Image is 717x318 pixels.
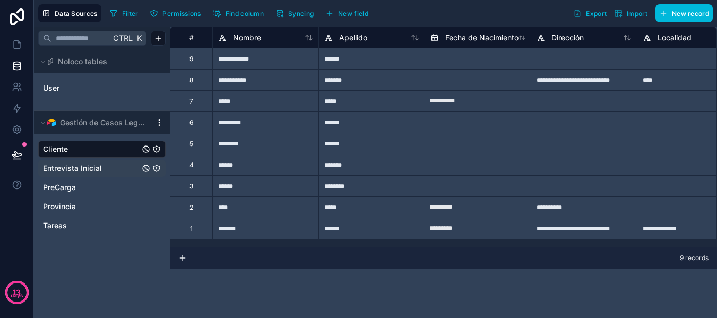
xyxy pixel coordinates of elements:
div: Entrevista Inicial [38,160,166,177]
div: Provincia [38,198,166,215]
button: Import [610,4,651,22]
div: Tareas [38,217,166,234]
span: New record [672,10,709,18]
div: PreCarga [38,179,166,196]
span: Apellido [339,32,367,43]
span: New field [338,10,368,18]
span: Provincia [43,201,76,212]
button: Syncing [272,5,317,21]
p: days [11,291,23,300]
span: Gestión de Casos Legales [60,117,146,128]
a: Tareas [43,220,140,231]
span: Tareas [43,220,67,231]
img: Airtable Logo [47,118,56,127]
div: 7 [189,97,193,106]
div: 3 [189,182,193,191]
a: Permissions [146,5,209,21]
button: Airtable LogoGestión de Casos Legales [38,115,151,130]
a: Cliente [43,144,140,154]
a: User [43,83,129,93]
div: 9 [189,55,193,63]
button: Noloco tables [38,54,159,69]
span: K [135,35,143,42]
p: 13 [13,287,21,298]
span: Permissions [162,10,201,18]
div: 8 [189,76,193,84]
a: PreCarga [43,182,140,193]
span: Entrevista Inicial [43,163,102,174]
button: New record [655,4,713,22]
div: User [38,80,166,97]
div: 1 [190,225,193,233]
div: 6 [189,118,193,127]
span: Export [586,10,607,18]
span: Fecha de Nacimiento [445,32,519,43]
div: Cliente [38,141,166,158]
div: 4 [189,161,194,169]
a: Syncing [272,5,322,21]
span: Import [627,10,647,18]
span: Noloco tables [58,56,107,67]
button: Filter [106,5,142,21]
span: Syncing [288,10,314,18]
span: Localidad [658,32,692,43]
a: Entrevista Inicial [43,163,140,174]
span: Ctrl [112,31,134,45]
span: PreCarga [43,182,76,193]
span: Find column [226,10,264,18]
button: Permissions [146,5,204,21]
span: 9 records [680,254,709,262]
div: 5 [189,140,193,148]
span: Dirección [551,32,584,43]
a: New record [651,4,713,22]
span: Filter [122,10,139,18]
button: Export [569,4,610,22]
div: 2 [189,203,193,212]
span: Nombre [233,32,261,43]
button: New field [322,5,372,21]
span: Cliente [43,144,68,154]
a: Provincia [43,201,140,212]
div: # [178,33,204,41]
span: Data Sources [55,10,98,18]
button: Data Sources [38,4,101,22]
span: User [43,83,59,93]
button: Find column [209,5,267,21]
